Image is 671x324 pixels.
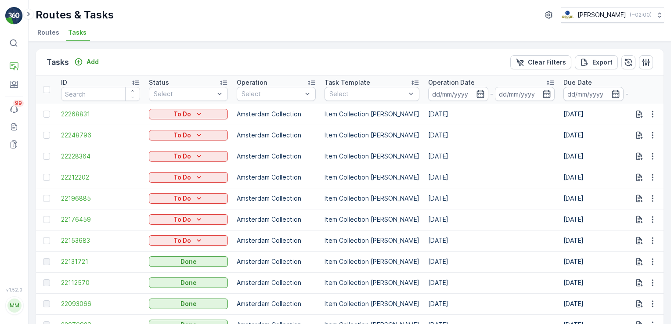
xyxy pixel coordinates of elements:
[528,58,566,67] p: Clear Filters
[61,78,67,87] p: ID
[237,257,316,266] p: Amsterdam Collection
[43,195,50,202] div: Toggle Row Selected
[325,299,419,308] p: Item Collection [PERSON_NAME]
[149,277,228,288] button: Done
[630,11,652,18] p: ( +02:00 )
[61,257,140,266] a: 22131721
[325,278,419,287] p: Item Collection [PERSON_NAME]
[61,194,140,203] a: 22196885
[237,215,316,224] p: Amsterdam Collection
[173,215,191,224] p: To Do
[180,257,197,266] p: Done
[7,299,22,313] div: MM
[61,110,140,119] a: 22268831
[325,110,419,119] p: Item Collection [PERSON_NAME]
[592,58,613,67] p: Export
[15,100,22,107] p: 99
[71,57,102,67] button: Add
[237,236,316,245] p: Amsterdam Collection
[61,152,140,161] a: 22228364
[61,87,140,101] input: Search
[490,89,493,99] p: -
[563,78,592,87] p: Due Date
[625,89,628,99] p: -
[149,214,228,225] button: To Do
[173,110,191,119] p: To Do
[237,173,316,182] p: Amsterdam Collection
[173,173,191,182] p: To Do
[180,278,197,287] p: Done
[237,194,316,203] p: Amsterdam Collection
[43,258,50,265] div: Toggle Row Selected
[242,90,302,98] p: Select
[329,90,406,98] p: Select
[237,110,316,119] p: Amsterdam Collection
[173,236,191,245] p: To Do
[149,299,228,309] button: Done
[149,256,228,267] button: Done
[237,278,316,287] p: Amsterdam Collection
[424,125,559,146] td: [DATE]
[173,152,191,161] p: To Do
[61,173,140,182] a: 22212202
[424,272,559,293] td: [DATE]
[325,257,419,266] p: Item Collection [PERSON_NAME]
[424,104,559,125] td: [DATE]
[575,55,618,69] button: Export
[149,109,228,119] button: To Do
[5,7,23,25] img: logo
[37,28,59,37] span: Routes
[43,153,50,160] div: Toggle Row Selected
[563,87,624,101] input: dd/mm/yyyy
[561,7,664,23] button: [PERSON_NAME](+02:00)
[325,78,370,87] p: Task Template
[424,251,559,272] td: [DATE]
[237,131,316,140] p: Amsterdam Collection
[43,174,50,181] div: Toggle Row Selected
[36,8,114,22] p: Routes & Tasks
[325,236,419,245] p: Item Collection [PERSON_NAME]
[424,293,559,314] td: [DATE]
[61,299,140,308] a: 22093066
[495,87,555,101] input: dd/mm/yyyy
[237,299,316,308] p: Amsterdam Collection
[61,278,140,287] a: 22112570
[325,173,419,182] p: Item Collection [PERSON_NAME]
[149,130,228,140] button: To Do
[154,90,214,98] p: Select
[61,131,140,140] a: 22248796
[43,111,50,118] div: Toggle Row Selected
[173,131,191,140] p: To Do
[180,299,197,308] p: Done
[424,167,559,188] td: [DATE]
[325,152,419,161] p: Item Collection [PERSON_NAME]
[43,300,50,307] div: Toggle Row Selected
[428,78,475,87] p: Operation Date
[149,235,228,246] button: To Do
[5,287,23,292] span: v 1.52.0
[237,152,316,161] p: Amsterdam Collection
[149,193,228,204] button: To Do
[424,209,559,230] td: [DATE]
[577,11,626,19] p: [PERSON_NAME]
[424,188,559,209] td: [DATE]
[561,10,574,20] img: basis-logo_rgb2x.png
[61,215,140,224] a: 22176459
[510,55,571,69] button: Clear Filters
[68,28,87,37] span: Tasks
[325,215,419,224] p: Item Collection [PERSON_NAME]
[424,146,559,167] td: [DATE]
[5,294,23,317] button: MM
[428,87,488,101] input: dd/mm/yyyy
[61,236,140,245] a: 22153683
[325,194,419,203] p: Item Collection [PERSON_NAME]
[43,237,50,244] div: Toggle Row Selected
